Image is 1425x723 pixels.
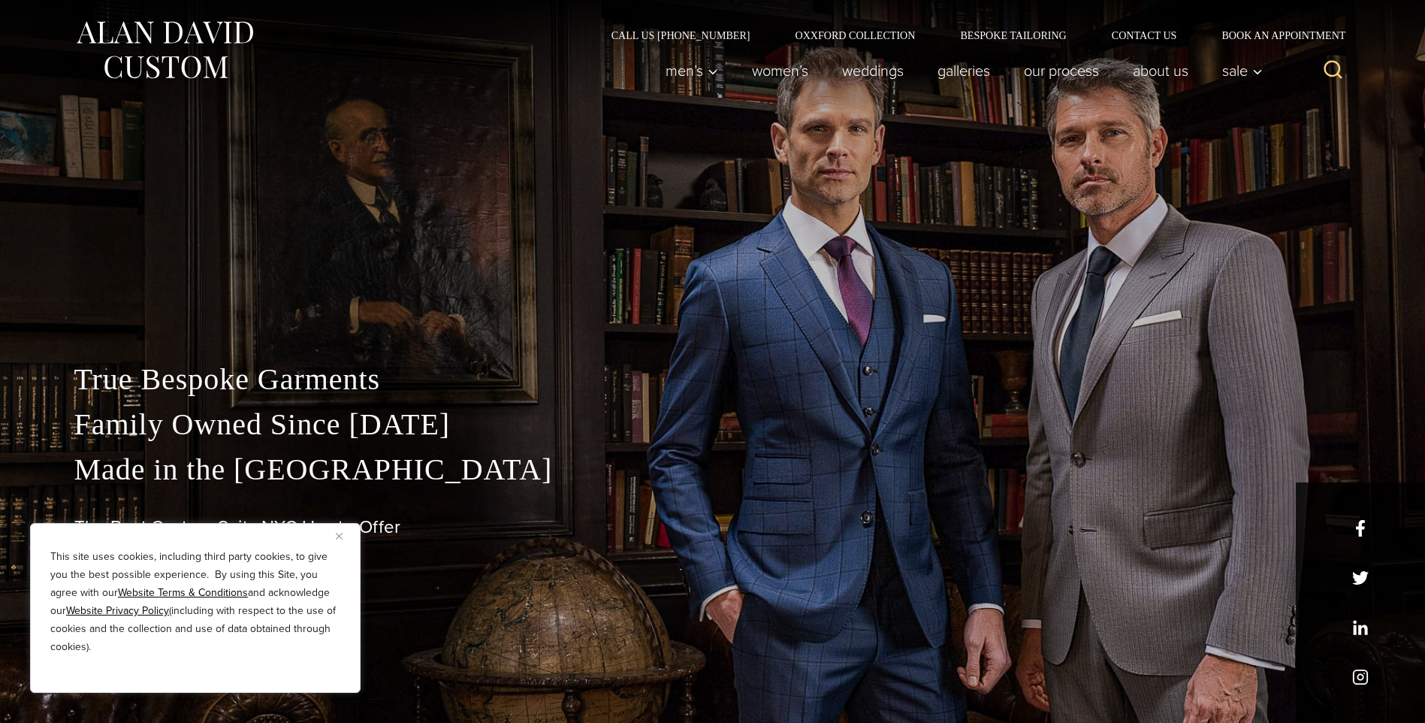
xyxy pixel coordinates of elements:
[1199,30,1351,41] a: Book an Appointment
[937,30,1088,41] a: Bespoke Tailoring
[648,56,1270,86] nav: Primary Navigation
[735,56,825,86] a: Women’s
[336,533,343,540] img: Close
[825,56,920,86] a: weddings
[50,548,340,656] p: This site uses cookies, including third party cookies, to give you the best possible experience. ...
[1089,30,1200,41] a: Contact Us
[336,527,354,545] button: Close
[74,17,255,83] img: Alan David Custom
[589,30,773,41] a: Call Us [PHONE_NUMBER]
[1315,53,1351,89] button: View Search Form
[1116,56,1205,86] a: About Us
[118,585,248,600] a: Website Terms & Conditions
[589,30,1351,41] nav: Secondary Navigation
[74,516,1351,538] h1: The Best Custom Suits NYC Has to Offer
[772,30,937,41] a: Oxxford Collection
[66,603,169,619] a: Website Privacy Policy
[666,63,718,78] span: Men’s
[1222,63,1263,78] span: Sale
[74,357,1351,492] p: True Bespoke Garments Family Owned Since [DATE] Made in the [GEOGRAPHIC_DATA]
[1007,56,1116,86] a: Our Process
[920,56,1007,86] a: Galleries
